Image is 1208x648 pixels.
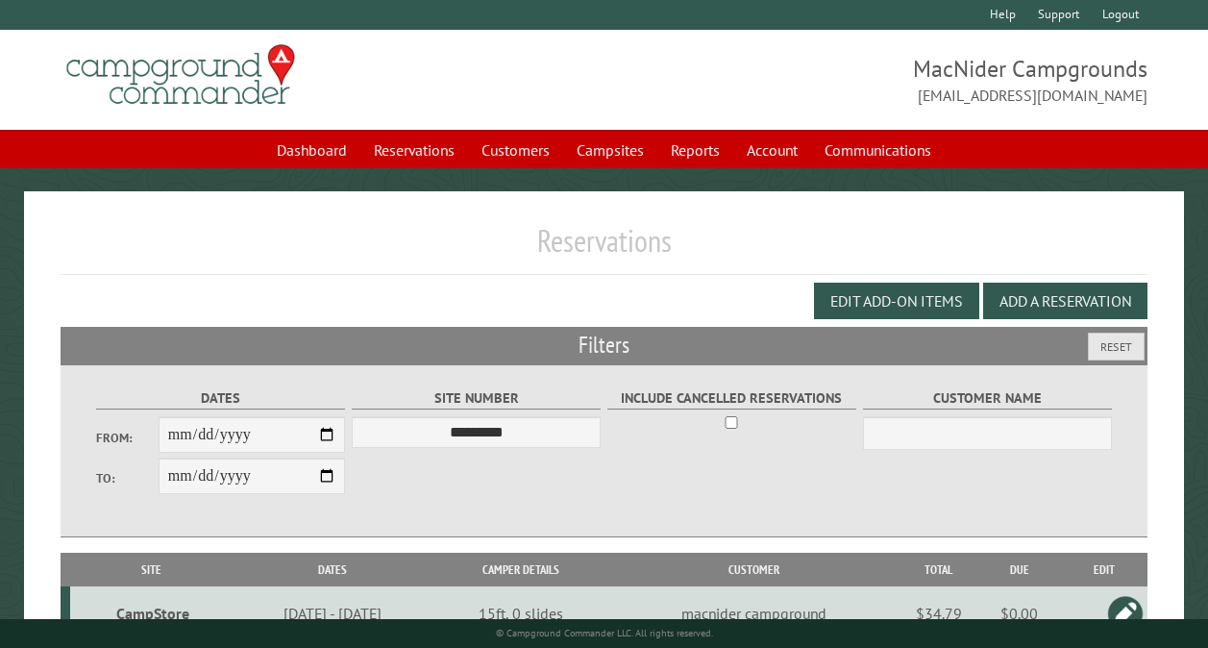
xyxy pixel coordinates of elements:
button: Edit Add-on Items [814,283,979,319]
td: 15ft, 0 slides [433,586,608,641]
td: $0.00 [977,586,1062,641]
div: CampStore [78,604,229,623]
label: Customer Name [863,387,1112,410]
a: Campsites [565,132,655,168]
h1: Reservations [61,222,1147,275]
button: Reset [1088,333,1145,361]
label: To: [96,469,159,487]
th: Customer [608,553,900,586]
td: $34.79 [900,586,977,641]
a: Dashboard [265,132,358,168]
th: Site [70,553,232,586]
th: Total [900,553,977,586]
th: Dates [232,553,432,586]
th: Camper Details [433,553,608,586]
a: Reports [659,132,731,168]
span: MacNider Campgrounds [EMAIL_ADDRESS][DOMAIN_NAME] [604,53,1148,107]
th: Edit [1062,553,1148,586]
small: © Campground Commander LLC. All rights reserved. [496,627,713,639]
th: Due [977,553,1062,586]
label: Dates [96,387,345,410]
a: Customers [470,132,561,168]
h2: Filters [61,327,1147,363]
a: Communications [813,132,943,168]
img: Campground Commander [61,37,301,112]
button: Add a Reservation [983,283,1147,319]
label: Include Cancelled Reservations [607,387,856,410]
label: From: [96,429,159,447]
td: macnider campground [608,586,900,641]
a: Reservations [362,132,466,168]
a: Account [735,132,809,168]
label: Site Number [352,387,601,410]
div: [DATE] - [DATE] [234,604,430,623]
